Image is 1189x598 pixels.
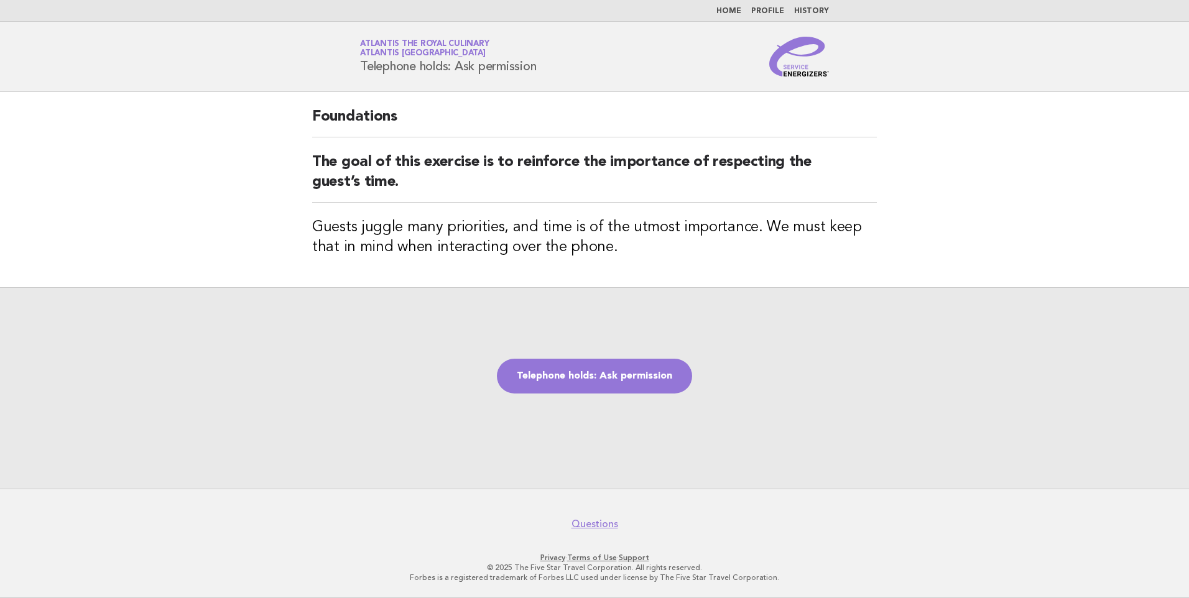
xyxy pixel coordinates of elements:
[214,573,975,582] p: Forbes is a registered trademark of Forbes LLC used under license by The Five Star Travel Corpora...
[497,359,692,393] a: Telephone holds: Ask permission
[312,218,877,257] h3: Guests juggle many priorities, and time is of the utmost importance. We must keep that in mind wh...
[794,7,829,15] a: History
[214,553,975,563] p: · ·
[360,50,486,58] span: Atlantis [GEOGRAPHIC_DATA]
[312,107,877,137] h2: Foundations
[716,7,741,15] a: Home
[567,553,617,562] a: Terms of Use
[214,563,975,573] p: © 2025 The Five Star Travel Corporation. All rights reserved.
[360,40,489,57] a: Atlantis the Royal CulinaryAtlantis [GEOGRAPHIC_DATA]
[360,40,536,73] h1: Telephone holds: Ask permission
[619,553,649,562] a: Support
[751,7,784,15] a: Profile
[312,152,877,203] h2: The goal of this exercise is to reinforce the importance of respecting the guest’s time.
[571,518,618,530] a: Questions
[540,553,565,562] a: Privacy
[769,37,829,76] img: Service Energizers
